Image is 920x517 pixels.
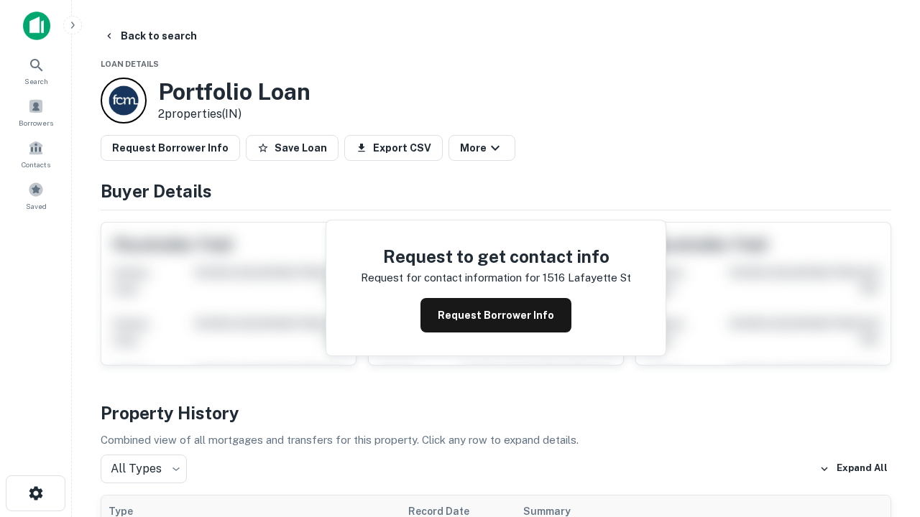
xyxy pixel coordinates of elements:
button: Expand All [816,458,891,480]
button: Request Borrower Info [101,135,240,161]
p: 2 properties (IN) [158,106,310,123]
p: Combined view of all mortgages and transfers for this property. Click any row to expand details. [101,432,891,449]
div: All Types [101,455,187,483]
a: Saved [4,176,68,215]
h4: Request to get contact info [361,243,631,269]
span: Loan Details [101,60,159,68]
span: Borrowers [19,117,53,129]
p: 1516 lafayette st [543,269,631,287]
a: Contacts [4,134,68,173]
h4: Property History [101,400,891,426]
button: More [448,135,515,161]
button: Export CSV [344,135,443,161]
iframe: Chat Widget [848,402,920,471]
span: Search [24,75,48,87]
a: Search [4,51,68,90]
span: Contacts [22,159,50,170]
a: Borrowers [4,93,68,131]
img: capitalize-icon.png [23,11,50,40]
p: Request for contact information for [361,269,540,287]
span: Saved [26,200,47,212]
button: Back to search [98,23,203,49]
button: Save Loan [246,135,339,161]
button: Request Borrower Info [420,298,571,332]
h3: Portfolio Loan [158,78,310,106]
h4: Buyer Details [101,178,891,204]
